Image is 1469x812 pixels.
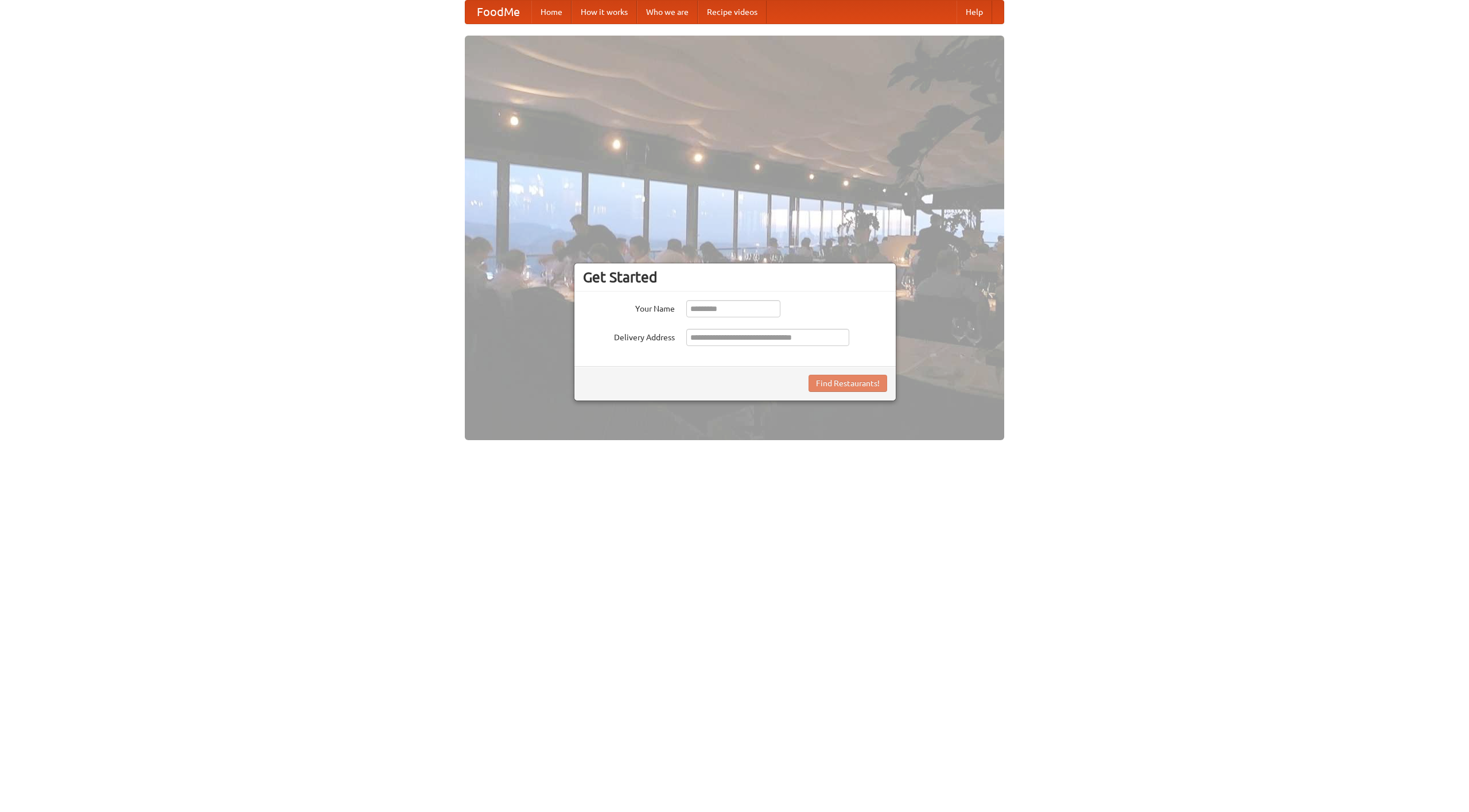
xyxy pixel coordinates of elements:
a: Home [531,1,572,24]
h3: Get Started [583,269,887,286]
label: Your Name [583,300,675,314]
a: FoodMe [465,1,531,24]
a: How it works [572,1,637,24]
label: Delivery Address [583,329,675,343]
a: Who we are [637,1,698,24]
button: Find Restaurants! [809,375,887,392]
a: Recipe videos [698,1,767,24]
a: Help [957,1,992,24]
